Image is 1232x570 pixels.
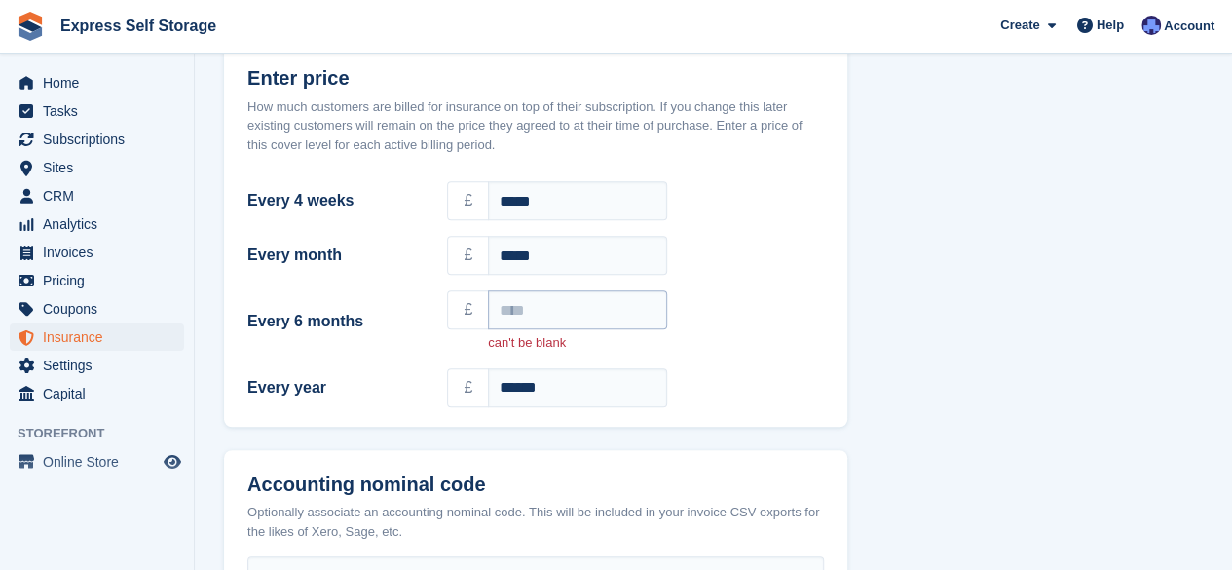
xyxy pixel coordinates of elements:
[247,474,824,496] h2: Accounting nominal code
[10,448,184,475] a: menu
[43,267,160,294] span: Pricing
[43,239,160,266] span: Invoices
[10,210,184,238] a: menu
[10,126,184,153] a: menu
[18,424,194,443] span: Storefront
[247,97,824,155] div: How much customers are billed for insurance on top of their subscription. If you change this late...
[161,450,184,474] a: Preview store
[247,376,424,399] label: Every year
[10,267,184,294] a: menu
[247,67,824,90] h2: Enter price
[10,182,184,209] a: menu
[10,352,184,379] a: menu
[43,69,160,96] span: Home
[43,380,160,407] span: Capital
[10,380,184,407] a: menu
[247,503,824,541] div: Optionally associate an accounting nominal code. This will be included in your invoice CSV export...
[43,126,160,153] span: Subscriptions
[53,10,224,42] a: Express Self Storage
[10,295,184,323] a: menu
[16,12,45,41] img: stora-icon-8386f47178a22dfd0bd8f6a31ec36ba5ce8667c1dd55bd0f319d3a0aa187defe.svg
[247,244,424,267] label: Every month
[1000,16,1039,35] span: Create
[247,189,424,212] label: Every 4 weeks
[10,69,184,96] a: menu
[43,182,160,209] span: CRM
[43,210,160,238] span: Analytics
[10,154,184,181] a: menu
[10,97,184,125] a: menu
[247,310,424,333] label: Every 6 months
[43,97,160,125] span: Tasks
[1164,17,1214,36] span: Account
[10,239,184,266] a: menu
[43,295,160,323] span: Coupons
[43,448,160,475] span: Online Store
[1141,16,1161,35] img: Vahnika Batchu
[43,352,160,379] span: Settings
[488,333,667,353] p: can't be blank
[10,323,184,351] a: menu
[1097,16,1124,35] span: Help
[43,154,160,181] span: Sites
[43,323,160,351] span: Insurance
